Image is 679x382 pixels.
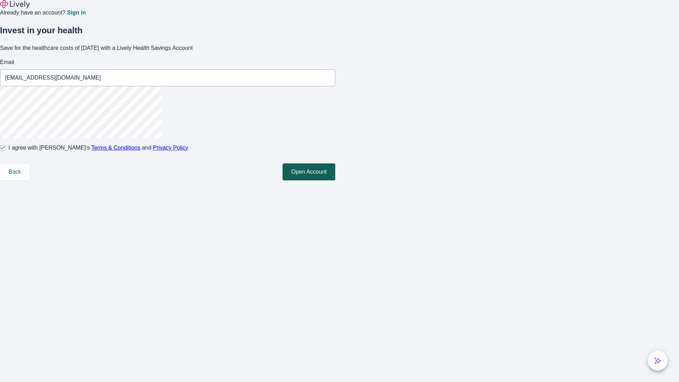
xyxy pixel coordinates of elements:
button: Open Account [283,163,335,180]
span: I agree with [PERSON_NAME]’s and [8,144,188,152]
a: Terms & Conditions [91,145,140,151]
button: chat [648,351,668,371]
a: Privacy Policy [153,145,188,151]
a: Sign in [67,10,86,16]
svg: Lively AI Assistant [654,357,661,364]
